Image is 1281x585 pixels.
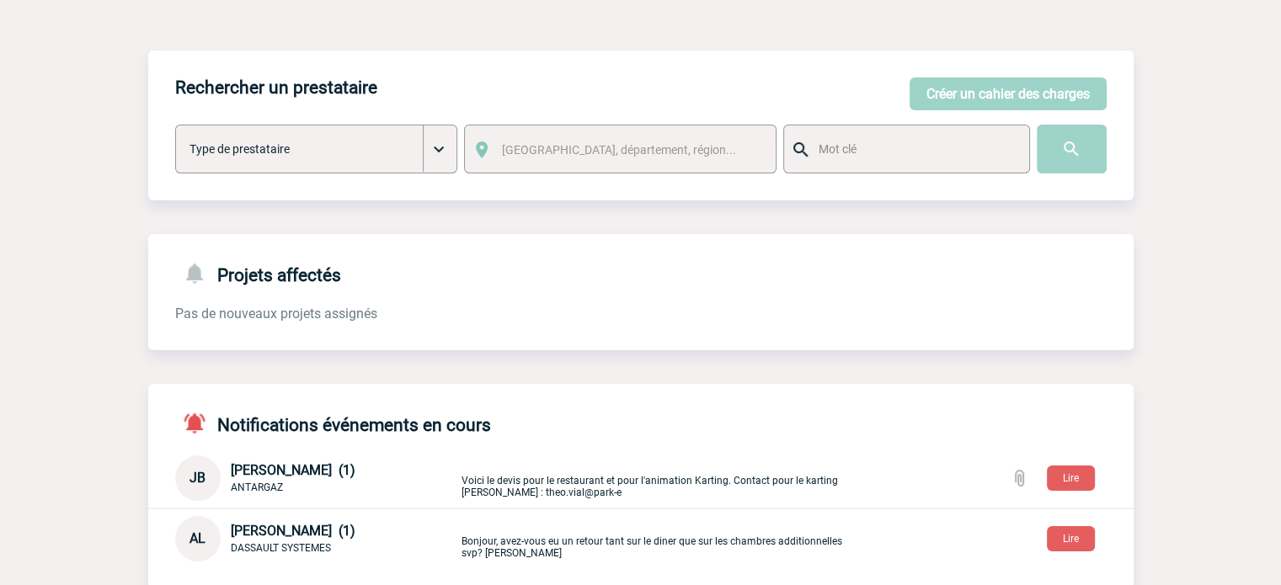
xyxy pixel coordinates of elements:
h4: Notifications événements en cours [175,411,491,435]
a: Lire [1033,529,1108,545]
span: [PERSON_NAME] (1) [231,462,355,478]
a: AL [PERSON_NAME] (1) DASSAULT SYSTEMES Bonjour, avez-vous eu un retour tant sur le diner que sur ... [175,529,857,545]
input: Submit [1037,125,1107,173]
span: JB [189,470,205,486]
button: Lire [1047,526,1095,551]
a: JB [PERSON_NAME] (1) ANTARGAZ Voici le devis pour le restaurant et pour l'animation Karting. Cont... [175,469,857,485]
button: Lire [1047,465,1095,491]
span: DASSAULT SYSTEMES [231,542,331,554]
h4: Rechercher un prestataire [175,77,377,98]
span: [GEOGRAPHIC_DATA], département, région... [502,143,736,157]
p: Voici le devis pour le restaurant et pour l'animation Karting. Contact pour le karting [PERSON_NA... [462,459,857,498]
span: Pas de nouveaux projets assignés [175,306,377,322]
span: AL [189,530,205,546]
img: notifications-active-24-px-r.png [182,411,217,435]
span: ANTARGAZ [231,481,283,493]
input: Mot clé [814,138,1014,160]
p: Bonjour, avez-vous eu un retour tant sur le diner que sur les chambres additionnelles svp? [PERSO... [462,519,857,559]
div: Conversation privée : Client - Agence [175,516,458,561]
h4: Projets affectés [175,261,341,285]
span: [PERSON_NAME] (1) [231,523,355,539]
a: Lire [1033,469,1108,485]
div: Conversation privée : Client - Agence [175,455,458,501]
img: notifications-24-px-g.png [182,261,217,285]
